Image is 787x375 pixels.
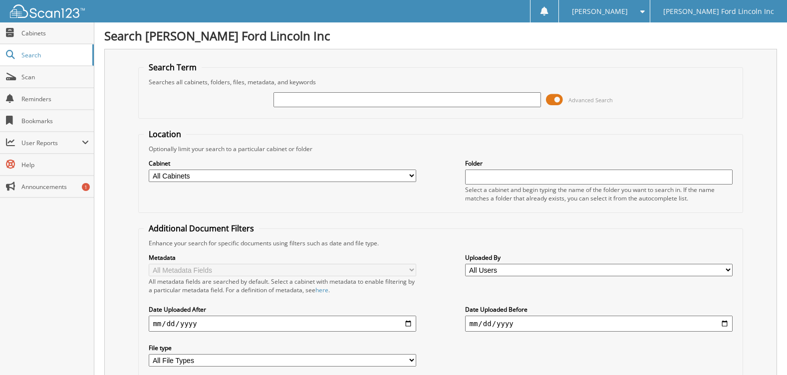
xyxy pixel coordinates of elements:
input: start [149,316,416,332]
span: [PERSON_NAME] Ford Lincoln Inc [663,8,774,14]
span: [PERSON_NAME] [572,8,628,14]
img: scan123-logo-white.svg [10,4,85,18]
div: 1 [82,183,90,191]
span: Search [21,51,87,59]
label: Cabinet [149,159,416,168]
input: end [465,316,732,332]
span: User Reports [21,139,82,147]
a: here [315,286,328,294]
div: All metadata fields are searched by default. Select a cabinet with metadata to enable filtering b... [149,277,416,294]
legend: Location [144,129,186,140]
label: Date Uploaded Before [465,305,732,314]
span: Help [21,161,89,169]
h1: Search [PERSON_NAME] Ford Lincoln Inc [104,27,777,44]
span: Scan [21,73,89,81]
label: Folder [465,159,732,168]
label: File type [149,344,416,352]
span: Reminders [21,95,89,103]
div: Select a cabinet and begin typing the name of the folder you want to search in. If the name match... [465,186,732,202]
div: Enhance your search for specific documents using filters such as date and file type. [144,239,737,247]
span: Bookmarks [21,117,89,125]
label: Metadata [149,253,416,262]
legend: Search Term [144,62,202,73]
span: Cabinets [21,29,89,37]
legend: Additional Document Filters [144,223,259,234]
span: Advanced Search [568,96,613,104]
label: Date Uploaded After [149,305,416,314]
label: Uploaded By [465,253,732,262]
div: Optionally limit your search to a particular cabinet or folder [144,145,737,153]
span: Announcements [21,183,89,191]
div: Searches all cabinets, folders, files, metadata, and keywords [144,78,737,86]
